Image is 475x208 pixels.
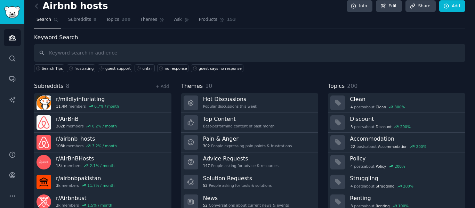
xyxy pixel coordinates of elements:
div: 3.2 % / month [92,143,117,148]
h3: Discount [350,115,460,123]
div: People asking for tools & solutions [203,183,272,188]
h3: Hot Discussions [203,95,257,103]
a: no response [157,64,189,72]
span: 52 [203,183,208,188]
a: Discount3postsaboutDiscount200% [328,113,465,133]
div: 0.2 % / month [92,124,117,128]
span: Ask [174,17,182,23]
div: post s about [350,124,411,130]
a: Hot DiscussionsPopular discussions this week [181,93,319,113]
img: airbnbpakistan [37,175,51,189]
div: 0.7 % / month [94,104,119,109]
h3: Solution Requests [203,175,272,182]
a: + Add [156,84,169,89]
div: post s about [350,163,405,169]
img: airbnb_hosts [37,135,51,150]
span: 52 [203,203,208,208]
a: Policy4postsaboutPolicy200% [328,152,465,172]
a: Edit [376,0,402,12]
a: Products153 [196,14,238,28]
span: Policy [376,164,386,169]
span: Topics [106,17,119,23]
a: guest support [98,64,132,72]
a: Info [347,0,372,12]
h3: r/ AirBnBHosts [56,155,114,162]
a: Accommodation22postsaboutAccommodation200% [328,133,465,152]
div: members [56,104,119,109]
span: 200 [122,17,131,23]
h3: Clean [350,95,460,103]
div: unfair [142,66,153,71]
div: Popular discussions this week [203,104,257,109]
a: r/AirBnB382kmembers0.2% / month [34,113,171,133]
div: no response [165,66,187,71]
span: Themes [140,17,157,23]
a: Advice Requests147People asking for advice & resources [181,152,319,172]
h3: Struggling [350,175,460,182]
img: AirBnBHosts [37,155,51,169]
a: unfair [135,64,154,72]
a: Topics200 [104,14,133,28]
a: Themes [138,14,167,28]
span: Discount [376,124,392,129]
a: Struggling4postsaboutStruggling200% [328,172,465,192]
input: Keyword search in audience [34,44,465,62]
span: 4 [351,105,353,109]
span: 8 [66,83,70,89]
div: People asking for advice & resources [203,163,279,168]
span: Subreddits [68,17,91,23]
img: mildlyinfuriating [37,95,51,110]
span: 10 [205,83,212,89]
a: Clean4postsaboutClean300% [328,93,465,113]
div: members [56,163,114,168]
span: 22 [351,144,355,149]
h3: r/ AirBnB [56,115,117,123]
img: GummySearch logo [4,6,20,18]
span: Search Tips [42,66,63,71]
div: members [56,124,117,128]
img: AirBnB [37,115,51,130]
div: post s about [350,183,414,189]
a: r/mildlyinfuriating11.4Mmembers0.7% / month [34,93,171,113]
span: Clean [376,105,386,109]
div: 11.7 % / month [88,183,115,188]
span: 3k [56,203,61,208]
span: Accommodation [378,144,408,149]
a: Subreddits8 [66,14,99,28]
h2: Airbnb hosts [34,1,108,12]
a: r/airbnbpakistan3kmembers11.7% / month [34,172,171,192]
span: 4 [351,164,353,169]
div: Best-performing content of past month [203,124,275,128]
span: Subreddits [34,82,64,91]
div: 200 % [403,184,413,189]
div: 200 % [395,164,405,169]
h3: r/ airbnb_hosts [56,135,117,142]
a: Add [439,0,465,12]
a: Share [405,0,435,12]
a: Solution Requests52People asking for tools & solutions [181,172,319,192]
div: post s about [350,143,427,150]
span: 8 [94,17,97,23]
h3: Top Content [203,115,275,123]
h3: Policy [350,155,460,162]
a: guest says no response [191,64,243,72]
a: frustrating [67,64,95,72]
span: 11.4M [56,104,67,109]
span: Themes [181,82,203,91]
div: members [56,203,112,208]
span: Topics [328,82,345,91]
span: 108k [56,143,65,148]
div: members [56,183,114,188]
div: People expressing pain points & frustrations [203,143,292,148]
span: Products [199,17,217,23]
div: frustrating [74,66,94,71]
span: Search [37,17,51,23]
label: Keyword Search [34,34,78,41]
div: members [56,143,117,148]
div: 200 % [400,124,411,129]
span: 3 [351,124,353,129]
div: 1.5 % / month [88,203,112,208]
div: guest support [105,66,131,71]
a: r/airbnb_hosts108kmembers3.2% / month [34,133,171,152]
div: post s about [350,104,405,110]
